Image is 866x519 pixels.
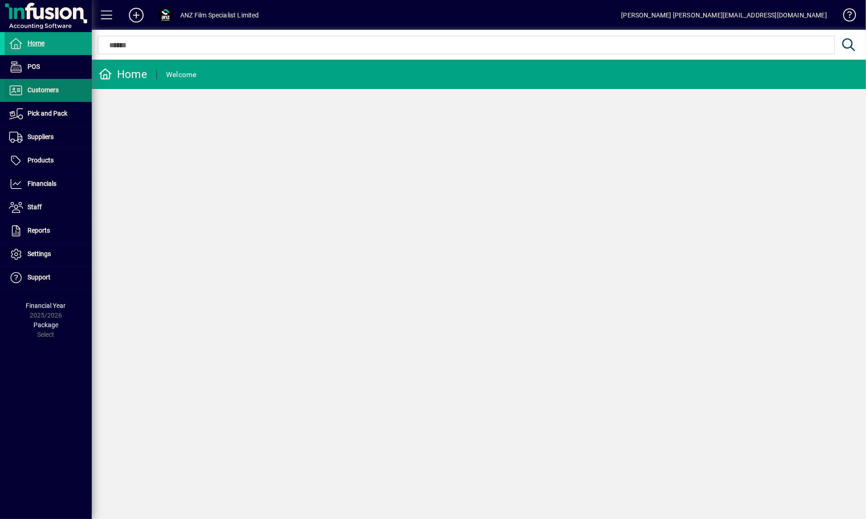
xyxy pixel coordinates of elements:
[26,302,66,309] span: Financial Year
[122,7,151,23] button: Add
[5,243,92,266] a: Settings
[5,56,92,78] a: POS
[5,149,92,172] a: Products
[28,203,42,211] span: Staff
[180,8,259,22] div: ANZ Film Specialist Limited
[33,321,58,329] span: Package
[5,266,92,289] a: Support
[28,180,56,187] span: Financials
[28,250,51,257] span: Settings
[166,67,197,82] div: Welcome
[28,39,44,47] span: Home
[5,196,92,219] a: Staff
[5,173,92,195] a: Financials
[28,227,50,234] span: Reports
[5,219,92,242] a: Reports
[28,156,54,164] span: Products
[151,7,180,23] button: Profile
[28,86,59,94] span: Customers
[28,110,67,117] span: Pick and Pack
[5,79,92,102] a: Customers
[28,273,50,281] span: Support
[836,2,855,32] a: Knowledge Base
[28,63,40,70] span: POS
[28,133,54,140] span: Suppliers
[5,102,92,125] a: Pick and Pack
[99,67,147,82] div: Home
[5,126,92,149] a: Suppliers
[621,8,827,22] div: [PERSON_NAME] [PERSON_NAME][EMAIL_ADDRESS][DOMAIN_NAME]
